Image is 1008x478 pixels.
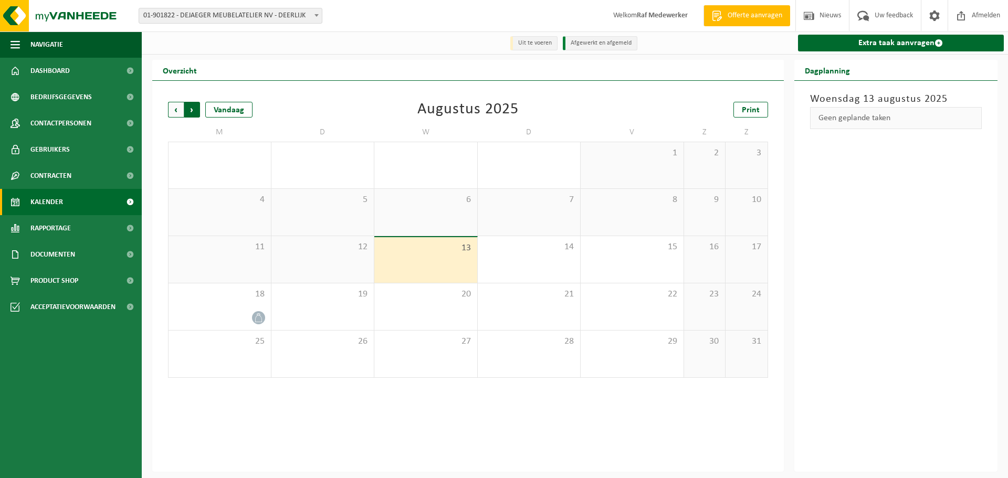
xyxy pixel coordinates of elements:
span: 26 [277,336,369,347]
span: 28 [483,336,575,347]
span: 5 [277,194,369,206]
div: Geen geplande taken [810,107,982,129]
span: 22 [586,289,678,300]
span: Vorige [168,102,184,118]
span: Navigatie [30,31,63,58]
td: V [581,123,684,142]
td: D [478,123,581,142]
span: 18 [174,289,266,300]
span: 31 [731,336,762,347]
li: Afgewerkt en afgemeld [563,36,637,50]
span: Dashboard [30,58,70,84]
h3: Woensdag 13 augustus 2025 [810,91,982,107]
span: 01-901822 - DEJAEGER MEUBELATELIER NV - DEERLIJK [139,8,322,24]
td: Z [684,123,726,142]
span: 01-901822 - DEJAEGER MEUBELATELIER NV - DEERLIJK [139,8,322,23]
span: Documenten [30,241,75,268]
span: 23 [689,289,720,300]
span: 7 [483,194,575,206]
a: Extra taak aanvragen [798,35,1004,51]
span: Offerte aanvragen [725,10,785,21]
span: Bedrijfsgegevens [30,84,92,110]
span: 13 [380,242,472,254]
span: Kalender [30,189,63,215]
div: Augustus 2025 [417,102,519,118]
span: Gebruikers [30,136,70,163]
span: 2 [689,147,720,159]
td: Z [726,123,768,142]
span: Contracten [30,163,71,189]
span: 8 [586,194,678,206]
span: Product Shop [30,268,78,294]
span: Acceptatievoorwaarden [30,294,115,320]
span: Contactpersonen [30,110,91,136]
td: W [374,123,478,142]
span: 17 [731,241,762,253]
span: 19 [277,289,369,300]
span: Print [742,106,760,114]
td: D [271,123,375,142]
span: 30 [689,336,720,347]
a: Offerte aanvragen [703,5,790,26]
a: Print [733,102,768,118]
li: Uit te voeren [510,36,558,50]
span: 9 [689,194,720,206]
span: Volgende [184,102,200,118]
span: 11 [174,241,266,253]
span: 16 [689,241,720,253]
div: Vandaag [205,102,253,118]
span: Rapportage [30,215,71,241]
span: 21 [483,289,575,300]
span: 6 [380,194,472,206]
span: 1 [586,147,678,159]
td: M [168,123,271,142]
span: 15 [586,241,678,253]
strong: Raf Medewerker [637,12,688,19]
h2: Overzicht [152,60,207,80]
span: 24 [731,289,762,300]
span: 12 [277,241,369,253]
span: 20 [380,289,472,300]
span: 4 [174,194,266,206]
span: 25 [174,336,266,347]
span: 27 [380,336,472,347]
span: 29 [586,336,678,347]
span: 3 [731,147,762,159]
h2: Dagplanning [794,60,860,80]
span: 10 [731,194,762,206]
span: 14 [483,241,575,253]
